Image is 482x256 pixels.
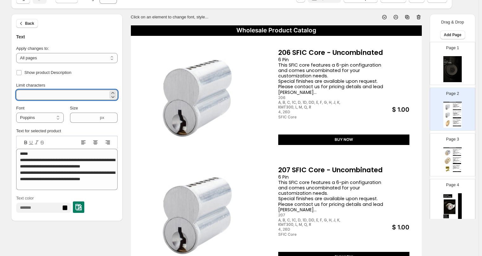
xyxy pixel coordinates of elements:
[453,109,461,110] div: BUY NOW
[444,149,451,156] img: primaryImage
[16,106,24,110] span: Font
[443,56,462,82] img: cover page
[430,42,475,85] div: Page 1cover page
[444,165,451,172] img: primaryImage
[131,14,209,20] p: Click on an element to change font, style...
[444,112,451,119] img: primaryImage
[278,95,357,100] div: 206
[16,34,25,39] span: Text
[278,115,357,119] div: SFIC Core
[143,49,252,148] img: primaryImage
[453,150,460,154] div: 6 Pin Mortise Housing (1.25") Part Number: 306 Length: 1.25" Description: 6 Pin Mortise Housing A...
[453,155,461,156] div: BUY NOW
[453,169,458,170] div: 6 Pin, 7 Pin
[458,108,461,108] div: $ 1.00
[278,100,357,109] div: A, B, C, 1C, D, 1D, DD, E, F, G, H, J, K, KMT300, L, M, Q, R
[430,133,475,176] div: Page 3Wholesale Product CatalogprimaryImage306 SFIC Mortise Housing with Staked-On Cams6 Pin Mort...
[446,182,459,188] p: Page 4
[453,162,458,163] div: 03 (Bright Brass), 04 (Satin Brass), 10 (Satin Bronze), 10B (Duro), 26 ...
[278,218,357,227] div: A, B, C, 1C, D, 1D, DD, E, F, G, H, J, K, KMT300, L, M, Q, R
[458,161,461,162] div: $ 1.00
[278,227,357,232] div: 4, 26D
[278,135,409,145] div: BUY NOW
[453,165,461,166] div: Falcon Style Capping Strips
[444,103,451,110] img: primaryImage
[70,106,78,110] span: Size
[453,163,461,164] div: BUY NOW
[75,204,82,210] img: colorPickerImg
[358,224,409,231] div: $ 1.00
[358,106,409,114] div: $ 1.00
[453,121,460,124] div: 7 Pin This SFIC Slide Cap features a 7-pin configuration and comes uncombinated for your customiz...
[446,45,459,51] p: Page 1
[453,158,460,162] div: 6/7 Pin Mortise Housing (1.37") Part Number: 307 Length: 1.37" Description: 6/7 Pin Mortise Housi...
[453,154,458,155] div: 03 (Bright Brass), 04 (Satin Brass), 10 (Satin Bronze), 10B (Duro), 26 ...
[444,157,451,164] img: primaryImage
[444,32,461,37] span: Add Page
[430,88,475,131] div: Page 2Wholesale Product CatalogprimaryImage206 SFIC Core - Uncombinated6 Pin This SFIC core featu...
[16,196,34,200] span: Text color
[453,103,461,104] div: 206 SFIC Core - Uncombinated
[440,30,465,39] button: Add Page
[453,124,458,125] div: A, B, C, 1C, D, 1D, DD, E, F, G, H, J, K, KMT300, L, M, Q, R
[430,179,475,222] div: Page 4cover page
[131,25,422,36] div: Wholesale Product Catalog
[278,213,357,217] div: 207
[16,128,61,133] label: Text for selected product
[453,104,460,108] div: 6 Pin This SFIC core features a 6-pin configuration and comes uncombinated for your customization...
[100,115,104,120] span: px
[458,153,461,154] div: $ 1.00
[446,90,459,97] p: Page 2
[453,149,461,150] div: 306 SFIC Mortise Housing with Staked-On Cams
[458,115,461,116] div: $ 1.00
[16,19,38,28] button: Back
[453,157,461,159] div: 307 SFIC Mortise Housing with Staked-On Cams (Copy)
[453,112,460,115] div: 6 Pin This SFIC core features a 6-pin configuration and comes uncombinated for your customization...
[16,83,45,88] span: Limit characters
[453,166,460,169] div: These Falcon Style Capping Strips are available for both 6 pin and 7 pin cores. Sold in bags of 5...
[278,232,357,237] div: SFIC Core
[278,57,387,95] div: 6 Pin This SFIC core features a 6-pin configuration and comes uncombinated for your customization...
[444,120,451,127] img: primaryImage
[443,193,462,219] img: cover page
[453,120,461,121] div: 207SC SFIC Slide Cap (Falcon Style Core - Uncombinated)
[453,116,458,117] div: 4, 26D
[453,117,461,118] div: BUY NOW
[446,136,459,142] p: Page 3
[453,171,461,172] div: BUY NOW
[443,148,462,148] div: Wholesale Product Catalog
[25,21,34,26] span: Back
[16,46,49,51] span: Apply changes to:
[453,108,458,109] div: 4, 26D
[458,169,461,170] div: $ 1.00
[24,70,71,75] span: Show product Description
[278,49,409,57] div: 206 SFIC Core - Uncombinated
[278,166,409,174] div: 207 SFIC Core - Uncombinated
[278,110,357,114] div: 4, 26D
[441,19,464,25] p: Drag & Drop
[278,174,387,213] div: 6 Pin This SFIC core features a 6-pin configuration and comes uncombinated for your customization...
